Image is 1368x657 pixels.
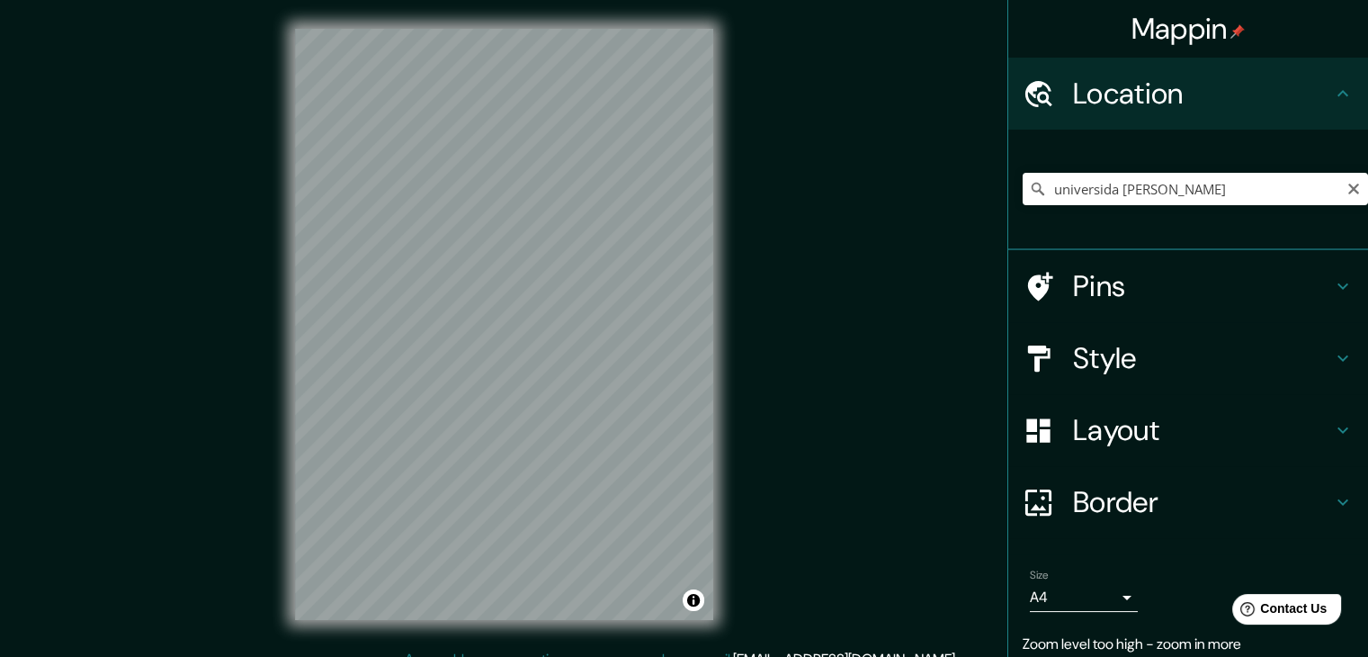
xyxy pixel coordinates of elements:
p: Zoom level too high - zoom in more [1023,634,1354,655]
div: A4 [1030,583,1138,612]
div: Style [1008,322,1368,394]
h4: Pins [1073,268,1332,304]
canvas: Map [295,29,713,620]
label: Size [1030,568,1049,583]
h4: Border [1073,484,1332,520]
h4: Mappin [1131,11,1246,47]
img: pin-icon.png [1230,24,1245,39]
h4: Layout [1073,412,1332,448]
input: Pick your city or area [1023,173,1368,205]
div: Border [1008,466,1368,538]
button: Clear [1346,179,1361,196]
div: Pins [1008,250,1368,322]
h4: Style [1073,340,1332,376]
button: Toggle attribution [683,589,704,611]
iframe: Help widget launcher [1208,587,1348,637]
div: Location [1008,58,1368,130]
h4: Location [1073,76,1332,112]
div: Layout [1008,394,1368,466]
